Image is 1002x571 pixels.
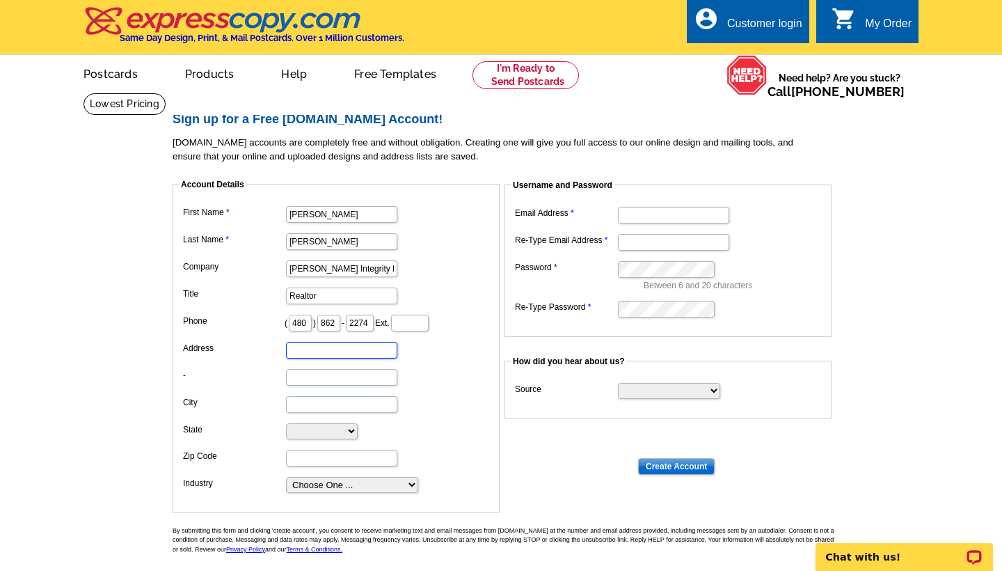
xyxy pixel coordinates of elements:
[183,450,285,462] label: Zip Code
[694,15,802,33] a: account_circle Customer login
[180,178,246,191] legend: Account Details
[120,33,404,43] h4: Same Day Design, Print, & Mail Postcards. Over 1 Million Customers.
[638,458,715,475] input: Create Account
[515,301,617,313] label: Re-Type Password
[183,477,285,490] label: Industry
[515,383,617,396] label: Source
[511,355,626,368] legend: How did you hear about us?
[768,84,905,99] span: Call
[183,369,285,382] label: -
[694,6,719,31] i: account_circle
[173,526,841,555] p: By submitting this form and clicking 'create account', you consent to receive marketing text and ...
[173,112,841,127] h2: Sign up for a Free [DOMAIN_NAME] Account!
[163,56,257,89] a: Products
[180,311,493,333] dd: ( ) - Ext.
[726,55,768,95] img: help
[832,6,857,31] i: shopping_cart
[183,288,285,300] label: Title
[768,71,912,99] span: Need help? Are you stuck?
[183,233,285,246] label: Last Name
[173,136,841,164] p: [DOMAIN_NAME] accounts are completely free and without obligation. Creating one will give you ful...
[83,17,404,43] a: Same Day Design, Print, & Mail Postcards. Over 1 Million Customers.
[183,206,285,219] label: First Name
[183,423,285,436] label: State
[515,234,617,247] label: Re-Type Email Address
[806,527,1002,571] iframe: LiveChat chat widget
[515,207,617,219] label: Email Address
[515,261,617,274] label: Password
[226,546,265,553] a: Privacy Policy
[332,56,459,89] a: Free Templates
[727,17,802,37] div: Customer login
[287,546,343,553] a: Terms & Conditions.
[183,315,285,327] label: Phone
[259,56,329,89] a: Help
[832,15,912,33] a: shopping_cart My Order
[511,179,614,191] legend: Username and Password
[644,279,825,292] p: Between 6 and 20 characters
[183,260,285,273] label: Company
[183,342,285,354] label: Address
[865,17,912,37] div: My Order
[61,56,160,89] a: Postcards
[791,84,905,99] a: [PHONE_NUMBER]
[183,396,285,409] label: City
